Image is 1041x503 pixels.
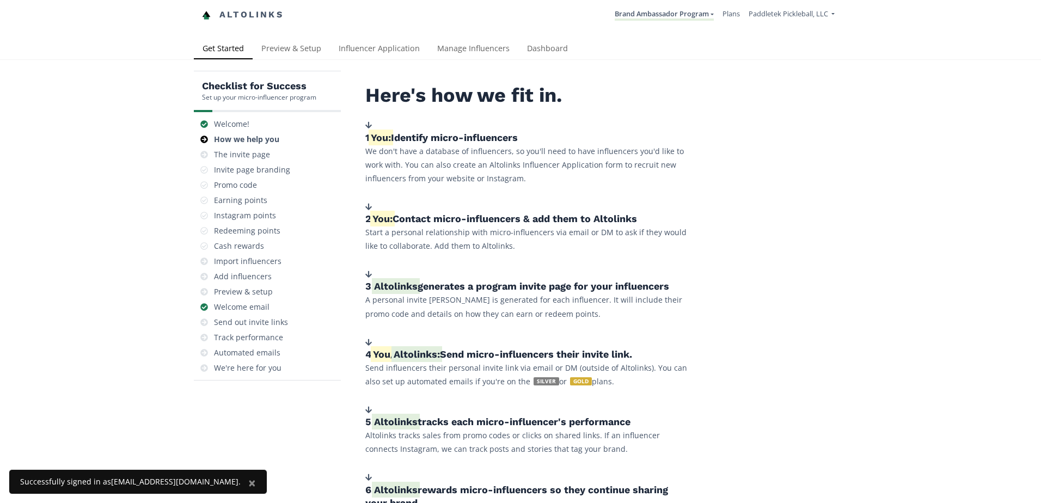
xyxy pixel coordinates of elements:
[202,93,316,102] div: Set up your micro-influencer program
[214,164,290,175] div: Invite page branding
[365,131,692,144] h5: 1. Identify micro-influencers
[214,225,280,236] div: Redeeming points
[330,39,428,60] a: Influencer Application
[214,195,267,206] div: Earning points
[365,415,692,428] h5: 5. tracks each micro-influencer's performance
[570,377,592,385] span: GOLD
[202,79,316,93] h5: Checklist for Success
[749,9,828,19] span: Paddletek Pickleball, LLC
[374,280,418,292] span: Altolinks
[237,470,267,496] button: Close
[365,144,692,186] p: We don't have a database of influencers, so you'll need to have influencers you'd like to work wi...
[214,119,249,130] div: Welcome!
[365,293,692,320] p: A personal invite [PERSON_NAME] is generated for each influencer. It will include their promo cod...
[214,317,288,328] div: Send out invite links
[214,332,283,343] div: Track performance
[374,416,418,427] span: Altolinks
[394,348,440,360] span: Altolinks:
[214,256,281,267] div: Import influencers
[214,302,270,312] div: Welcome email
[214,347,280,358] div: Automated emails
[214,271,272,282] div: Add influencers
[371,132,391,143] span: You:
[615,9,714,21] a: Brand Ambassador Program
[194,39,253,60] a: Get Started
[214,363,281,373] div: We're here for you
[214,210,276,221] div: Instagram points
[214,286,273,297] div: Preview & setup
[365,361,692,388] p: Send influencers their personal invite link via email or DM (outside of Altolinks). You can also ...
[202,6,284,24] a: Altolinks
[518,39,577,60] a: Dashboard
[20,476,241,487] div: Successfully signed in as [EMAIL_ADDRESS][DOMAIN_NAME] .
[214,134,279,145] div: How we help you
[214,180,257,191] div: Promo code
[365,280,692,293] h5: 3. generates a program invite page for your influencers
[372,213,393,224] span: You:
[365,428,692,456] p: Altolinks tracks sales from promo codes or clicks on shared links. If an influencer connects Inst...
[374,484,418,495] span: Altolinks
[365,212,692,225] h5: 2. Contact micro-influencers & add them to Altolinks
[214,241,264,251] div: Cash rewards
[365,225,692,253] p: Start a personal relationship with micro-influencers via email or DM to ask if they would like to...
[365,348,692,361] h5: 4. / Send micro-influencers their invite link.
[749,9,835,21] a: Paddletek Pickleball, LLC
[365,84,692,107] h2: Here's how we fit in.
[248,474,256,492] span: ×
[534,377,559,385] span: SILVER
[428,39,518,60] a: Manage Influencers
[722,9,740,19] a: Plans
[253,39,330,60] a: Preview & Setup
[202,11,211,20] img: favicon-32x32.png
[373,348,390,360] span: You
[11,11,46,44] iframe: chat widget
[567,376,592,387] a: GOLD
[530,376,559,387] a: SILVER
[214,149,270,160] div: The invite page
